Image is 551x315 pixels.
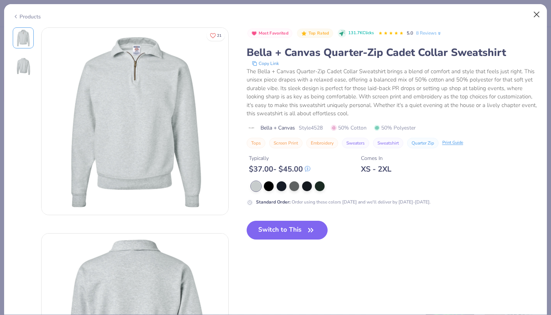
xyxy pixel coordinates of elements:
[14,57,32,75] img: Back
[374,124,416,132] span: 50% Polyester
[247,67,539,118] div: The Bella + Canvas Quarter-Zip Cadet Collar Sweatshirt brings a blend of comfort and style that f...
[530,8,544,22] button: Close
[251,30,257,36] img: Most Favorited sort
[297,29,333,38] button: Badge Button
[416,30,442,36] a: 8 Reviews
[301,30,307,36] img: Top Rated sort
[269,138,302,148] button: Screen Print
[308,31,329,35] span: Top Rated
[348,30,374,36] span: 131.7K Clicks
[13,13,41,21] div: Products
[299,124,323,132] span: Style 4528
[249,164,310,174] div: $ 37.00 - $ 45.00
[14,29,32,47] img: Front
[361,154,391,162] div: Comes In
[442,140,463,146] div: Print Guide
[247,221,328,240] button: Switch to This
[250,60,281,67] button: copy to clipboard
[261,124,295,132] span: Bella + Canvas
[247,138,265,148] button: Tops
[256,199,431,205] div: Order using these colors [DATE] and we'll deliver by [DATE]-[DATE].
[249,154,310,162] div: Typically
[342,138,369,148] button: Sweaters
[373,138,403,148] button: Sweatshirt
[306,138,338,148] button: Embroidery
[361,164,391,174] div: XS - 2XL
[378,27,404,39] div: 5.0 Stars
[331,124,367,132] span: 50% Cotton
[256,199,290,205] strong: Standard Order :
[42,28,228,215] img: Front
[259,31,289,35] span: Most Favorited
[217,34,222,38] span: 21
[207,30,225,41] button: Like
[247,125,257,131] img: brand logo
[247,45,539,60] div: Bella + Canvas Quarter-Zip Cadet Collar Sweatshirt
[247,29,293,38] button: Badge Button
[407,30,413,36] span: 5.0
[407,138,439,148] button: Quarter Zip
